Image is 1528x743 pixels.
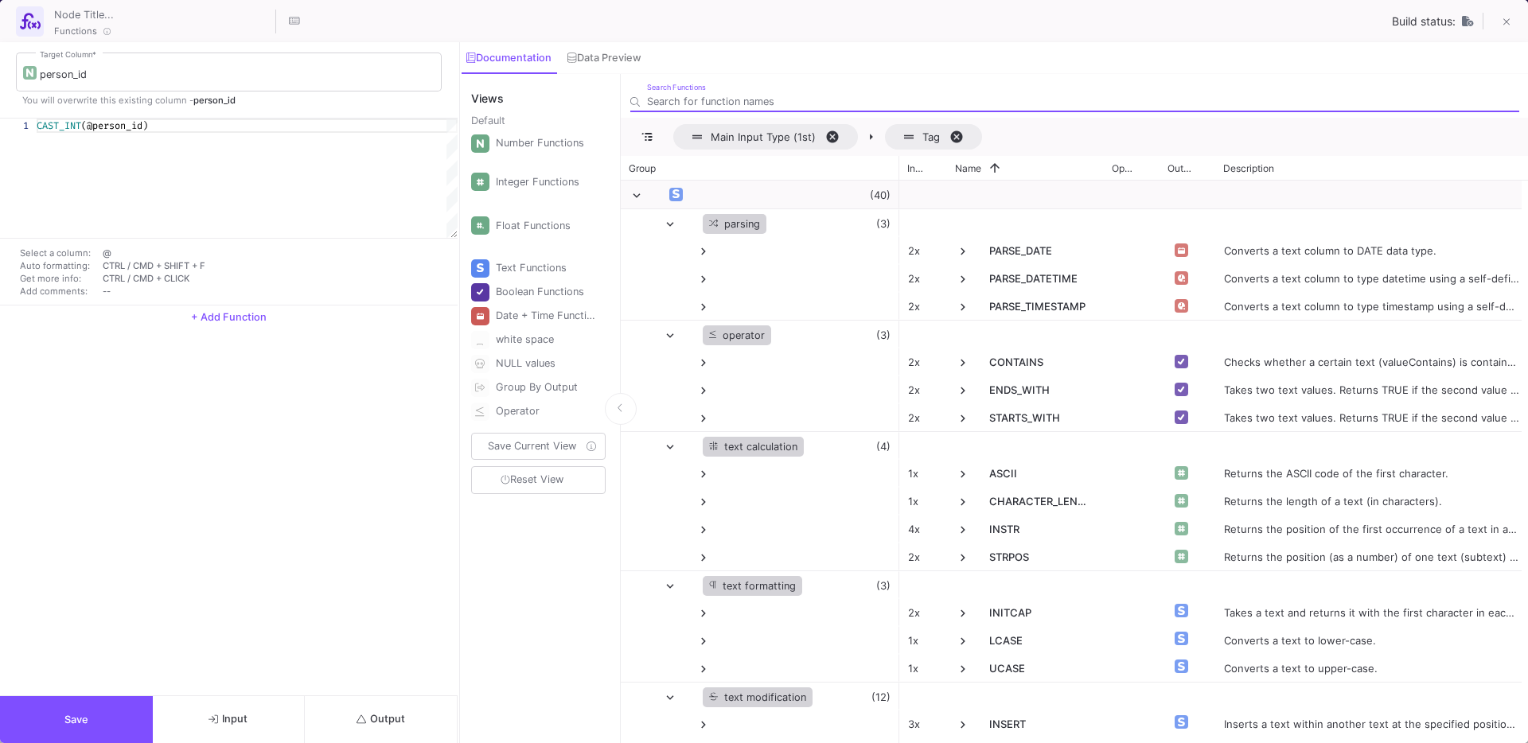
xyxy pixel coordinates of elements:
div: Takes two text values. Returns TRUE if the second value is a prefix of the first. [1215,403,1528,431]
span: PARSE_TIMESTAMP [989,293,1094,321]
span: UCASE [989,655,1094,683]
div: 2x [899,236,947,264]
div: 2x [899,543,947,570]
div: text formatting [703,576,803,596]
div: Converts a text column to DATE data type. [1215,236,1528,264]
span: Output [357,713,405,725]
span: ENDS_WITH [989,376,1094,405]
span: Input [209,713,248,725]
div: Boolean Functions [496,280,596,304]
span: Group [629,162,656,174]
span: PARSE_DATETIME [989,265,1094,294]
div: 4x [899,515,947,543]
span: @ [103,247,111,259]
span: Output [1167,162,1193,174]
span: CHARACTER_LENGTH [989,488,1094,516]
div: Date + Time Functions [496,304,596,328]
div: Inserts a text within another text at the specified position and for a certain number of characters. [1215,710,1528,737]
div: 2x [899,375,947,403]
span: person_id [193,95,236,106]
div: 1x [899,654,947,682]
div: Takes two text values. Returns TRUE if the second value is a suffix of the first. [1215,375,1528,403]
div: Converts a text column to type timestamp using a self-defined format. [1215,292,1528,320]
div: Returns the position (as a number) of one text (subtext) inside another text (source_text). [1215,543,1528,570]
div: operator [703,325,772,345]
span: Operator [1112,162,1137,174]
button: Input [153,696,306,743]
p: You will overwrite this existing column - [16,94,442,107]
span: Inputs [907,162,925,174]
span: CTRL / CMD + CLICK [103,273,189,284]
span: CAST_INT [37,119,81,132]
div: NULL values [496,352,596,375]
div: Returns the length of a text (in characters). [1215,487,1528,515]
span: + Add Function [191,311,267,323]
div: Text Functions [496,256,596,280]
div: 2x [899,403,947,431]
input: Node Title... [50,3,273,24]
div: Group By Output [496,375,596,399]
td: Select a column: [16,247,99,259]
div: Converts a text column to type datetime using a self-defined format. [1215,264,1528,292]
button: Save Current View [471,433,606,460]
div: Converts a text to upper-case. [1215,654,1528,682]
div: 3x [899,710,947,737]
div: Views [468,74,612,107]
span: STARTS_WITH [989,404,1094,433]
span: (4) [876,433,891,461]
div: Integer Functions [496,170,596,194]
button: Group By Output [468,375,609,399]
div: Documentation [466,52,551,64]
button: Text Functions [468,256,609,280]
button: Integer Functions [468,170,609,194]
img: UNTOUCHED [1462,15,1474,27]
span: Reset View [501,473,564,485]
td: Add comments: [16,285,99,298]
td: Auto formatting: [16,259,99,272]
span: Main Input Type (1st). Press ENTER to sort. Press DELETE to remove [673,124,858,150]
button: Boolean Functions [468,280,609,304]
div: 2x [899,264,947,292]
span: PARSE_DATE [989,237,1094,266]
button: Date + Time Functions [468,304,609,328]
span: Build status: [1392,15,1456,28]
span: ASCII [989,460,1094,488]
span: (3) [876,210,891,238]
div: Converts a text to lower-case. [1215,626,1528,654]
div: 2x [899,292,947,320]
button: Float Functions [468,214,609,238]
div: 1x [899,487,947,515]
span: Tag. Press ENTER to sort. Press DELETE to remove [885,124,982,150]
button: Output [305,696,458,743]
span: INITCAP [989,599,1094,628]
span: Description [1223,162,1274,174]
div: text calculation [703,437,804,457]
div: 2x [899,348,947,375]
td: Get more info: [16,272,99,285]
div: Returns the position of the first occurrence of a text in another text. [1215,515,1528,543]
span: (40) [870,181,891,209]
span: STRPOS [989,543,1094,572]
div: 1x [899,459,947,487]
div: parsing [703,214,766,234]
button: Reset View [471,466,606,494]
div: Checks whether a certain text (valueContains) is contained within another text (value1). Returns ... [1215,348,1528,375]
span: Functions [54,25,97,37]
button: Hotkeys List [279,6,310,37]
span: Save [64,714,88,725]
span: Save Current View [488,440,576,452]
button: white space [468,328,609,352]
div: Default [471,113,609,131]
div: Returns the ASCII code of the first character. [1215,459,1528,487]
button: Number Functions [468,131,609,155]
span: (3) [876,572,891,600]
div: 1x [899,626,947,654]
img: function-ui.svg [20,11,41,32]
span: Name [955,162,981,174]
input: Search for function names [647,95,1519,107]
span: CTRL / CMD + SHIFT + F [103,260,205,271]
span: -- [103,286,111,297]
div: Data Preview [567,52,641,64]
div: text modification [703,687,813,707]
